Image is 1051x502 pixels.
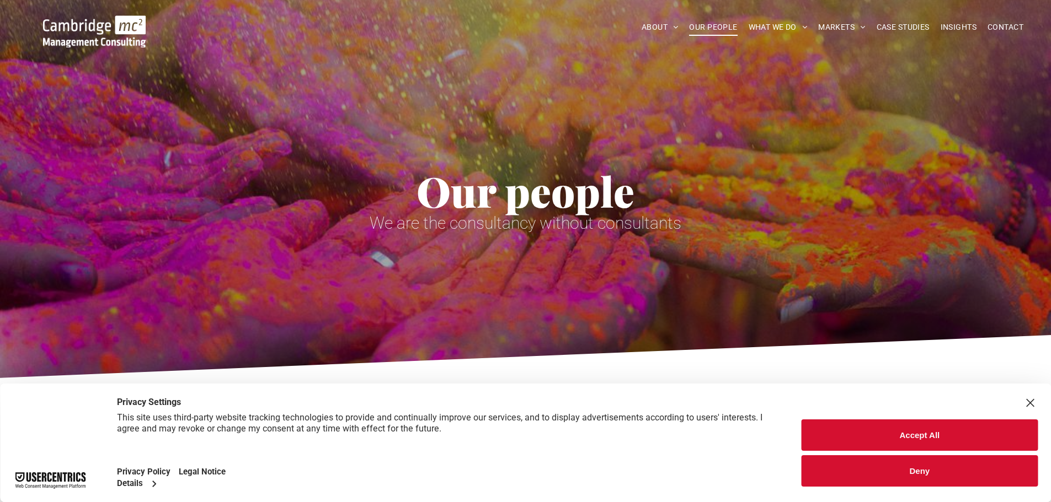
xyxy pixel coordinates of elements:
a: CASE STUDIES [871,19,935,36]
a: WHAT WE DO [743,19,813,36]
a: ABOUT [636,19,684,36]
a: INSIGHTS [935,19,982,36]
a: CONTACT [982,19,1029,36]
a: OUR PEOPLE [684,19,743,36]
span: We are the consultancy without consultants [370,213,681,233]
a: MARKETS [813,19,871,36]
a: Your Business Transformed | Cambridge Management Consulting [43,17,146,29]
span: Our people [417,163,634,218]
img: Go to Homepage [43,15,146,47]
